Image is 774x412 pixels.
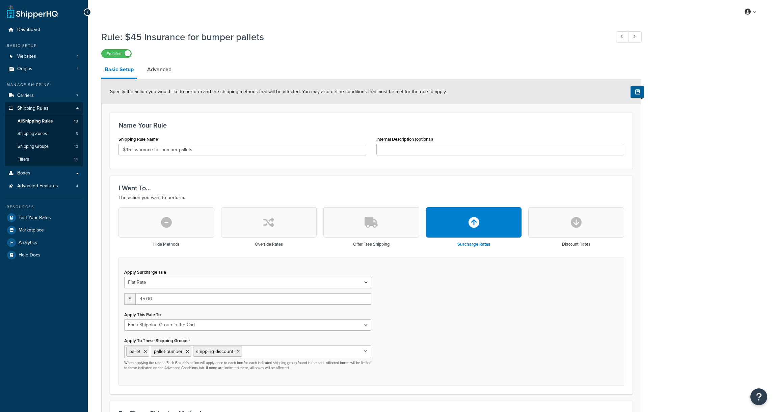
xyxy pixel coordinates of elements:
[19,227,44,233] span: Marketplace
[5,50,83,63] li: Websites
[17,106,49,111] span: Shipping Rules
[74,118,78,124] span: 13
[17,170,30,176] span: Boxes
[5,102,83,115] a: Shipping Rules
[124,270,166,275] label: Apply Surcharge as a
[110,88,447,95] span: Specify the action you would like to perform and the shipping methods that will be affected. You ...
[750,388,767,405] button: Open Resource Center
[5,140,83,153] a: Shipping Groups10
[5,24,83,36] a: Dashboard
[5,153,83,166] a: Filters14
[17,183,58,189] span: Advanced Features
[102,50,131,58] label: Enabled
[17,93,34,99] span: Carriers
[124,338,190,344] label: Apply To These Shipping Groups
[17,54,36,59] span: Websites
[5,153,83,166] li: Filters
[5,50,83,63] a: Websites1
[19,252,41,258] span: Help Docs
[5,204,83,210] div: Resources
[5,180,83,192] li: Advanced Features
[5,212,83,224] a: Test Your Rates
[124,312,161,317] label: Apply This Rate To
[5,128,83,140] a: Shipping Zones8
[77,66,78,72] span: 1
[18,157,29,162] span: Filters
[19,215,51,221] span: Test Your Rates
[616,31,629,43] a: Previous Record
[5,237,83,249] a: Analytics
[19,240,37,246] span: Analytics
[5,43,83,49] div: Basic Setup
[118,121,624,129] h3: Name Your Rule
[17,27,40,33] span: Dashboard
[76,93,78,99] span: 7
[129,348,140,355] span: pallet
[457,242,490,247] h3: Surcharge Rates
[196,348,233,355] span: shipping-discount
[124,293,135,305] span: $
[5,63,83,75] a: Origins1
[17,66,32,72] span: Origins
[18,118,53,124] span: All Shipping Rules
[118,194,624,202] p: The action you want to perform.
[5,249,83,261] a: Help Docs
[376,137,433,142] label: Internal Description (optional)
[5,224,83,236] a: Marketplace
[18,144,49,149] span: Shipping Groups
[144,61,175,78] a: Advanced
[76,183,78,189] span: 4
[124,360,371,371] p: When applying the rate to Each Box, this action will apply once to each box for each indicated sh...
[5,89,83,102] li: Carriers
[5,89,83,102] a: Carriers7
[5,82,83,88] div: Manage Shipping
[74,144,78,149] span: 10
[353,242,390,247] h3: Offer Free Shipping
[77,54,78,59] span: 1
[154,348,183,355] span: pallet-bumper
[5,102,83,166] li: Shipping Rules
[5,180,83,192] a: Advanced Features4
[5,63,83,75] li: Origins
[118,137,160,142] label: Shipping Rule Name
[629,31,642,43] a: Next Record
[631,86,644,98] button: Show Help Docs
[74,157,78,162] span: 14
[101,61,137,79] a: Basic Setup
[18,131,47,137] span: Shipping Zones
[76,131,78,137] span: 8
[562,242,590,247] h3: Discount Rates
[5,115,83,128] a: AllShipping Rules13
[5,128,83,140] li: Shipping Zones
[101,30,604,44] h1: Rule: $45 Insurance for bumper pallets
[153,242,180,247] h3: Hide Methods
[5,140,83,153] li: Shipping Groups
[118,184,624,192] h3: I Want To...
[5,167,83,180] a: Boxes
[255,242,283,247] h3: Override Rates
